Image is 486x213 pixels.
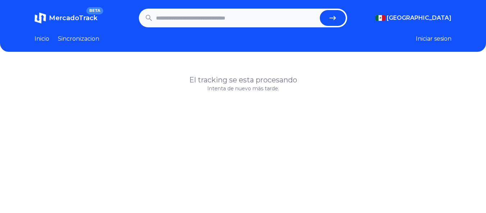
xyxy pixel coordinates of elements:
span: BETA [86,7,103,14]
span: [GEOGRAPHIC_DATA] [387,14,451,22]
button: [GEOGRAPHIC_DATA] [375,14,451,22]
a: Inicio [35,35,49,43]
a: MercadoTrackBETA [35,12,97,24]
h1: El tracking se esta procesando [35,75,451,85]
img: Mexico [375,15,385,21]
img: MercadoTrack [35,12,46,24]
button: Iniciar sesion [416,35,451,43]
p: Intenta de nuevo más tarde. [35,85,451,92]
span: MercadoTrack [49,14,97,22]
a: Sincronizacion [58,35,99,43]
